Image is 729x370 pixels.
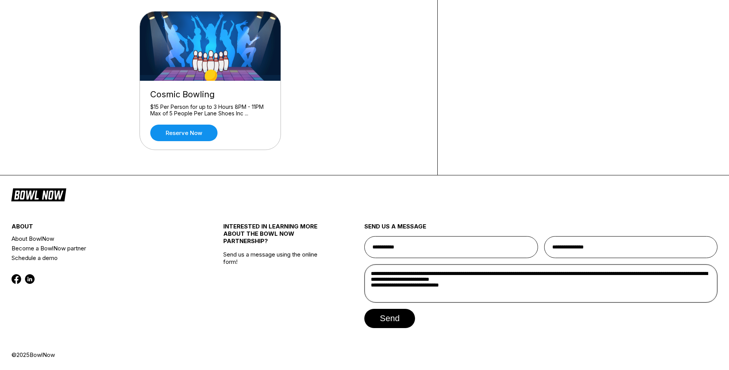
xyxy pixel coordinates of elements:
[223,223,329,251] div: INTERESTED IN LEARNING MORE ABOUT THE BOWL NOW PARTNERSHIP?
[140,12,281,81] img: Cosmic Bowling
[12,253,188,263] a: Schedule a demo
[12,243,188,253] a: Become a BowlNow partner
[364,309,415,328] button: send
[12,351,717,358] div: © 2025 BowlNow
[364,223,717,236] div: send us a message
[223,206,329,351] div: Send us a message using the online form!
[150,125,218,141] a: Reserve now
[150,103,270,117] div: $15 Per Person for up to 3 Hours 8PM - 11PM Max of 5 People Per Lane Shoes Inc ...
[12,234,188,243] a: About BowlNow
[12,223,188,234] div: about
[150,89,270,100] div: Cosmic Bowling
